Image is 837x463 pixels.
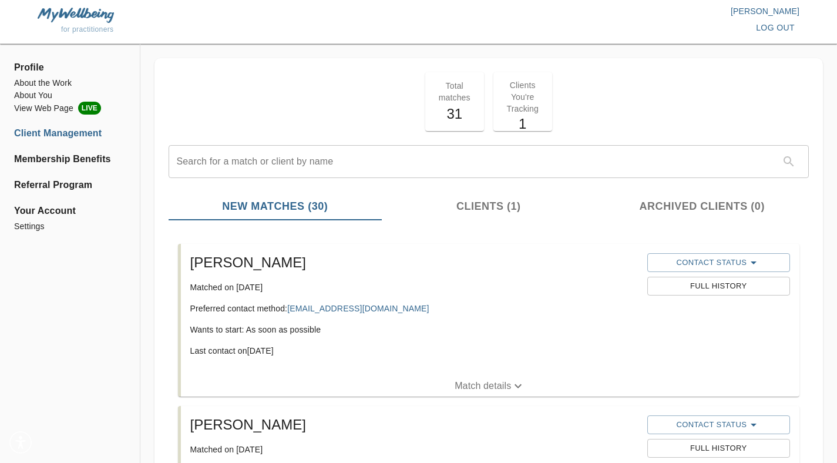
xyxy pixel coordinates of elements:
[14,178,126,192] a: Referral Program
[432,80,477,103] p: Total matches
[653,418,784,432] span: Contact Status
[455,379,511,393] p: Match details
[14,61,126,75] span: Profile
[61,25,114,33] span: for practitioners
[653,442,784,455] span: Full History
[190,253,638,272] h5: [PERSON_NAME]
[14,102,126,115] li: View Web Page
[14,126,126,140] a: Client Management
[603,199,802,214] span: Archived Clients (0)
[190,415,638,434] h5: [PERSON_NAME]
[190,345,638,357] p: Last contact on [DATE]
[176,199,375,214] span: New Matches (30)
[181,375,799,397] button: Match details
[500,115,545,133] h5: 1
[14,152,126,166] a: Membership Benefits
[287,304,429,313] a: [EMAIL_ADDRESS][DOMAIN_NAME]
[751,17,799,39] button: log out
[389,199,589,214] span: Clients (1)
[14,77,126,89] a: About the Work
[419,5,800,17] p: [PERSON_NAME]
[190,324,638,335] p: Wants to start: As soon as possible
[647,253,790,272] button: Contact Status
[432,105,477,123] h5: 31
[14,204,126,218] span: Your Account
[14,102,126,115] a: View Web PageLIVE
[653,280,784,293] span: Full History
[500,79,545,115] p: Clients You're Tracking
[647,277,790,296] button: Full History
[14,220,126,233] a: Settings
[78,102,101,115] span: LIVE
[14,89,126,102] a: About You
[647,439,790,458] button: Full History
[647,415,790,434] button: Contact Status
[756,21,795,35] span: log out
[190,303,638,314] p: Preferred contact method:
[38,8,114,22] img: MyWellbeing
[190,281,638,293] p: Matched on [DATE]
[190,444,638,455] p: Matched on [DATE]
[653,256,784,270] span: Contact Status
